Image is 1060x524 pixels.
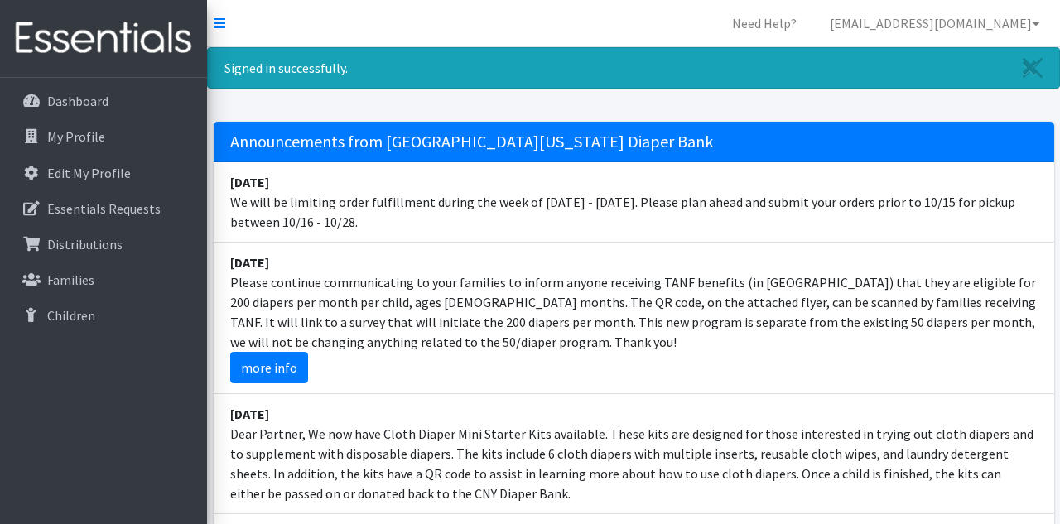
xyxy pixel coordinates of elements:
[817,7,1053,40] a: [EMAIL_ADDRESS][DOMAIN_NAME]
[719,7,810,40] a: Need Help?
[47,128,105,145] p: My Profile
[214,122,1054,162] h5: Announcements from [GEOGRAPHIC_DATA][US_STATE] Diaper Bank
[7,156,200,190] a: Edit My Profile
[230,406,269,422] strong: [DATE]
[47,200,161,217] p: Essentials Requests
[7,11,200,66] img: HumanEssentials
[7,192,200,225] a: Essentials Requests
[1006,48,1059,88] a: Close
[214,394,1054,514] li: Dear Partner, We now have Cloth Diaper Mini Starter Kits available. These kits are designed for t...
[214,243,1054,394] li: Please continue communicating to your families to inform anyone receiving TANF benefits (in [GEOG...
[7,228,200,261] a: Distributions
[230,254,269,271] strong: [DATE]
[230,174,269,190] strong: [DATE]
[47,165,131,181] p: Edit My Profile
[47,272,94,288] p: Families
[207,47,1060,89] div: Signed in successfully.
[214,162,1054,243] li: We will be limiting order fulfillment during the week of [DATE] - [DATE]. Please plan ahead and s...
[7,263,200,296] a: Families
[47,236,123,252] p: Distributions
[7,120,200,153] a: My Profile
[230,352,308,383] a: more info
[47,307,95,324] p: Children
[7,84,200,118] a: Dashboard
[47,93,108,109] p: Dashboard
[7,299,200,332] a: Children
